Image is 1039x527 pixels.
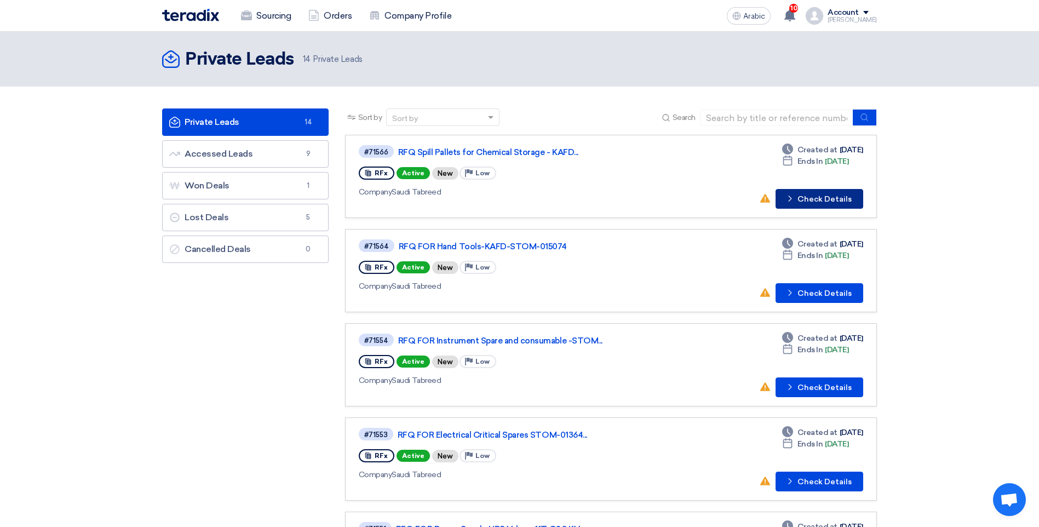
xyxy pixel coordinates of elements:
font: Check Details [797,290,852,297]
font: Orders [324,9,352,22]
button: Check Details [776,472,863,491]
span: Low [475,358,490,365]
span: Ends In [797,156,823,167]
font: Saudi Tabreed [359,470,441,479]
span: Low [475,169,490,177]
font: [DATE] [840,427,863,438]
font: Cancelled Deals [169,244,251,254]
font: Saudi Tabreed [359,282,441,291]
span: Created at [797,238,837,250]
span: 14 [302,117,315,128]
button: Arabic [727,7,771,25]
div: New [432,261,458,274]
span: Low [475,452,490,460]
span: 5 [302,212,315,223]
span: Company [359,187,392,197]
div: Sort by [392,113,418,124]
a: Private Leads14 [162,108,329,136]
div: #71566 [364,148,388,156]
span: Low [475,263,490,271]
div: Open chat [993,483,1026,516]
font: Private Leads [169,117,239,127]
span: 1 [302,180,315,191]
span: RFx [375,169,388,177]
span: 0 [302,244,315,255]
span: Arabic [743,13,765,20]
span: Active [397,450,430,462]
button: Check Details [776,283,863,303]
font: [DATE] [825,156,848,167]
div: New [432,450,458,462]
span: 9 [302,148,315,159]
a: RFQ FOR Instrument Spare and consumable -STOM... [398,336,672,346]
span: Active [397,261,430,273]
font: [DATE] [825,344,848,356]
span: RFx [375,358,388,365]
span: Ends In [797,438,823,450]
h2: Private Leads [185,49,294,71]
a: RFQ Spill Pallets for Chemical Storage - KAFD... [398,147,672,157]
span: Ends In [797,344,823,356]
font: Lost Deals [169,212,228,222]
span: Search [673,112,696,123]
span: 10 [789,4,798,13]
div: #71554 [364,337,388,344]
span: RFx [375,263,388,271]
font: [DATE] [840,144,863,156]
div: #71553 [364,431,388,438]
font: [DATE] [825,438,848,450]
a: RFQ FOR Electrical Critical Spares STOM-01364... [398,430,671,440]
span: Active [397,356,430,368]
font: Sourcing [256,9,291,22]
span: Created at [797,427,837,438]
span: Created at [797,333,837,344]
font: [DATE] [825,250,848,261]
a: Orders [300,4,360,28]
a: Sourcing [232,4,300,28]
span: Company [359,376,392,385]
font: Check Details [797,196,852,203]
a: Won Deals1 [162,172,329,199]
span: Active [397,167,430,179]
div: New [432,356,458,368]
div: Account [828,8,859,18]
img: Teradix logo [162,9,219,21]
input: Search by title or reference number [700,110,853,126]
button: Check Details [776,377,863,397]
span: 14 [303,54,311,64]
a: RFQ FOR Hand Tools-KAFD-STOM-015074 [399,242,673,251]
font: [DATE] [840,333,863,344]
a: Cancelled Deals0 [162,236,329,263]
font: Accessed Leads [169,148,252,159]
span: Created at [797,144,837,156]
font: Won Deals [169,180,229,191]
font: Private Leads [303,54,363,64]
a: Accessed Leads9 [162,140,329,168]
img: profile_test.png [806,7,823,25]
div: New [432,167,458,180]
font: Check Details [797,478,852,486]
font: [DATE] [840,238,863,250]
span: Ends In [797,250,823,261]
a: Lost Deals5 [162,204,329,231]
div: [PERSON_NAME] [828,17,877,23]
button: Check Details [776,189,863,209]
font: Saudi Tabreed [359,376,441,385]
span: Sort by [358,112,382,123]
span: RFx [375,452,388,460]
span: Company [359,470,392,479]
span: Company [359,282,392,291]
font: Check Details [797,384,852,392]
font: Saudi Tabreed [359,187,441,197]
div: #71564 [364,243,389,250]
font: Company Profile [384,9,451,22]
